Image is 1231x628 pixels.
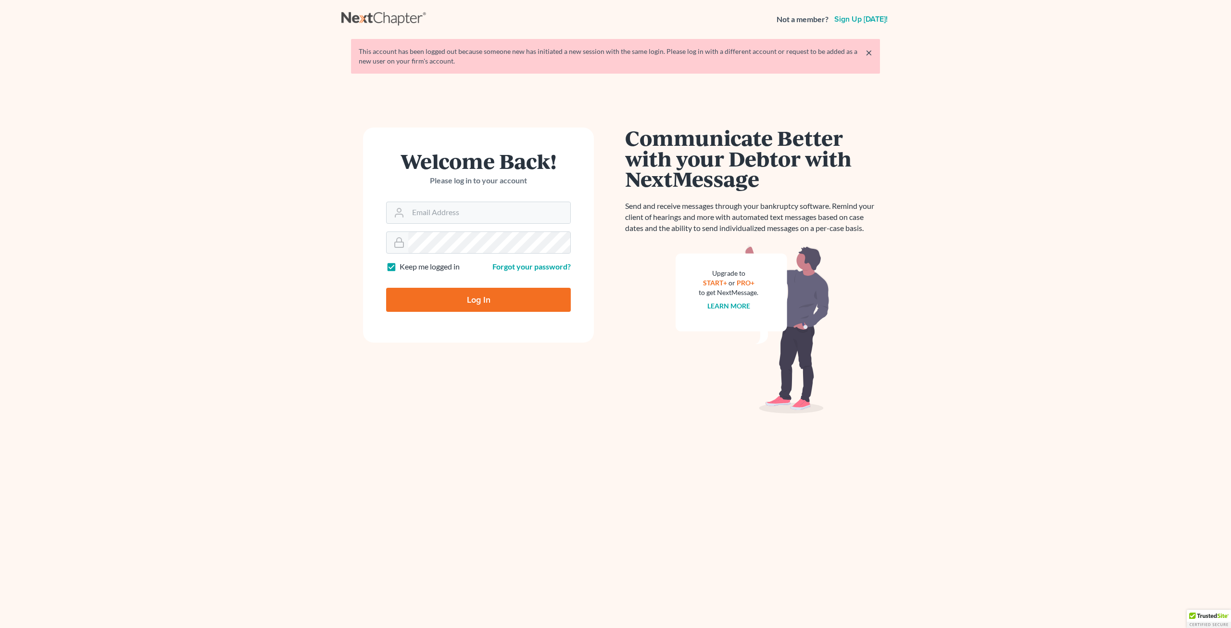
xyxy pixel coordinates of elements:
img: nextmessage_bg-59042aed3d76b12b5cd301f8e5b87938c9018125f34e5fa2b7a6b67550977c72.svg [676,245,829,414]
div: Upgrade to [699,269,758,278]
a: START+ [703,279,727,287]
input: Log In [386,288,571,312]
div: TrustedSite Certified [1187,610,1231,628]
label: Keep me logged in [400,261,460,272]
h1: Welcome Back! [386,151,571,171]
p: Send and receive messages through your bankruptcy software. Remind your client of hearings and mo... [625,201,880,234]
input: Email Address [408,202,570,223]
span: or [729,279,735,287]
a: Sign up [DATE]! [832,15,890,23]
div: to get NextMessage. [699,288,758,297]
a: Learn more [707,302,750,310]
p: Please log in to your account [386,175,571,186]
h1: Communicate Better with your Debtor with NextMessage [625,128,880,189]
a: × [866,47,872,58]
a: PRO+ [737,279,754,287]
a: Forgot your password? [492,262,571,271]
div: This account has been logged out because someone new has initiated a new session with the same lo... [359,47,872,66]
strong: Not a member? [777,14,829,25]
